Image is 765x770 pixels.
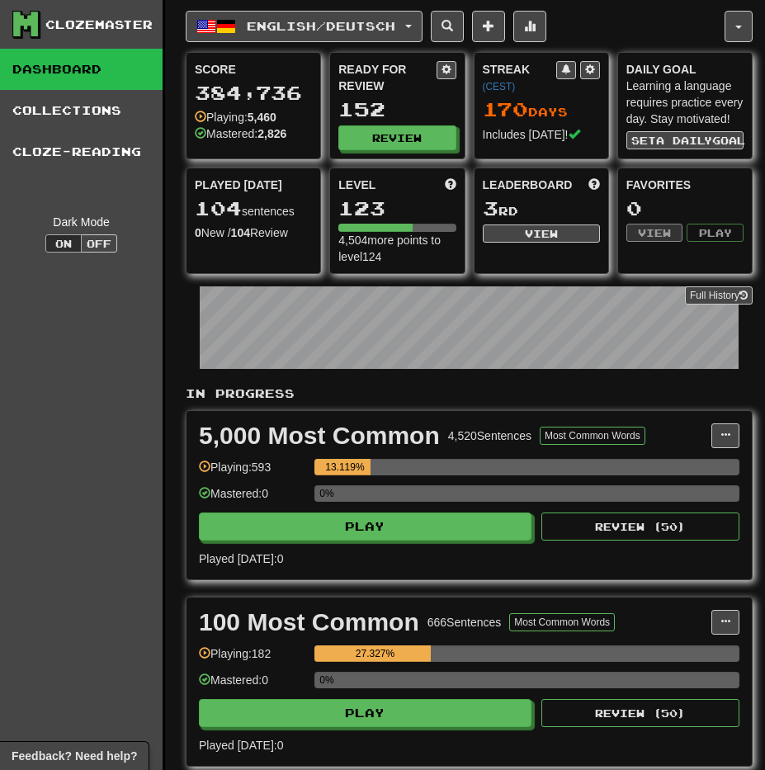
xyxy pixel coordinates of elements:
button: Review [338,125,456,150]
div: 384,736 [195,83,312,103]
div: New / Review [195,224,312,241]
button: Off [81,234,117,253]
button: Add sentence to collection [472,11,505,42]
div: 100 Most Common [199,610,419,635]
div: Learning a language requires practice every day. Stay motivated! [626,78,744,127]
span: Level [338,177,375,193]
span: Score more points to level up [445,177,456,193]
div: sentences [195,198,312,220]
strong: 104 [231,226,250,239]
span: 170 [483,97,528,120]
button: Play [687,224,744,242]
span: Played [DATE]: 0 [199,739,283,752]
div: Mastered: 0 [199,485,306,513]
div: Daily Goal [626,61,744,78]
span: a daily [656,135,712,146]
strong: 2,826 [257,127,286,140]
div: 123 [338,198,456,219]
div: Playing: 593 [199,459,306,486]
div: Day s [483,99,600,120]
button: Review (50) [541,513,739,541]
div: 4,504 more points to level 124 [338,232,456,265]
span: Played [DATE] [195,177,282,193]
div: Dark Mode [12,214,150,230]
span: This week in points, UTC [588,177,600,193]
div: Mastered: [195,125,286,142]
button: Most Common Words [540,427,645,445]
div: Clozemaster [45,17,153,33]
a: Full History [685,286,753,305]
span: Open feedback widget [12,748,137,764]
button: Review (50) [541,699,739,727]
div: Ready for Review [338,61,436,94]
span: Played [DATE]: 0 [199,552,283,565]
div: 0 [626,198,744,219]
button: Play [199,699,531,727]
div: Playing: 182 [199,645,306,673]
button: More stats [513,11,546,42]
div: 5,000 Most Common [199,423,440,448]
div: 152 [338,99,456,120]
p: In Progress [186,385,753,402]
strong: 5,460 [248,111,276,124]
button: English/Deutsch [186,11,423,42]
div: Playing: [195,109,276,125]
button: Most Common Words [509,613,615,631]
button: On [45,234,82,253]
div: Score [195,61,312,78]
div: Streak [483,61,556,94]
div: Favorites [626,177,744,193]
button: Play [199,513,531,541]
button: View [483,224,600,243]
span: 104 [195,196,242,220]
div: 27.327% [319,645,430,662]
div: Includes [DATE]! [483,126,600,143]
button: View [626,224,683,242]
button: Seta dailygoal [626,131,744,149]
span: English / Deutsch [247,19,395,33]
span: 3 [483,196,498,220]
strong: 0 [195,226,201,239]
button: Search sentences [431,11,464,42]
a: (CEST) [483,81,516,92]
div: 4,520 Sentences [448,428,531,444]
span: Leaderboard [483,177,573,193]
div: Mastered: 0 [199,672,306,699]
div: 666 Sentences [427,614,502,631]
div: 13.119% [319,459,370,475]
div: rd [483,198,600,220]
